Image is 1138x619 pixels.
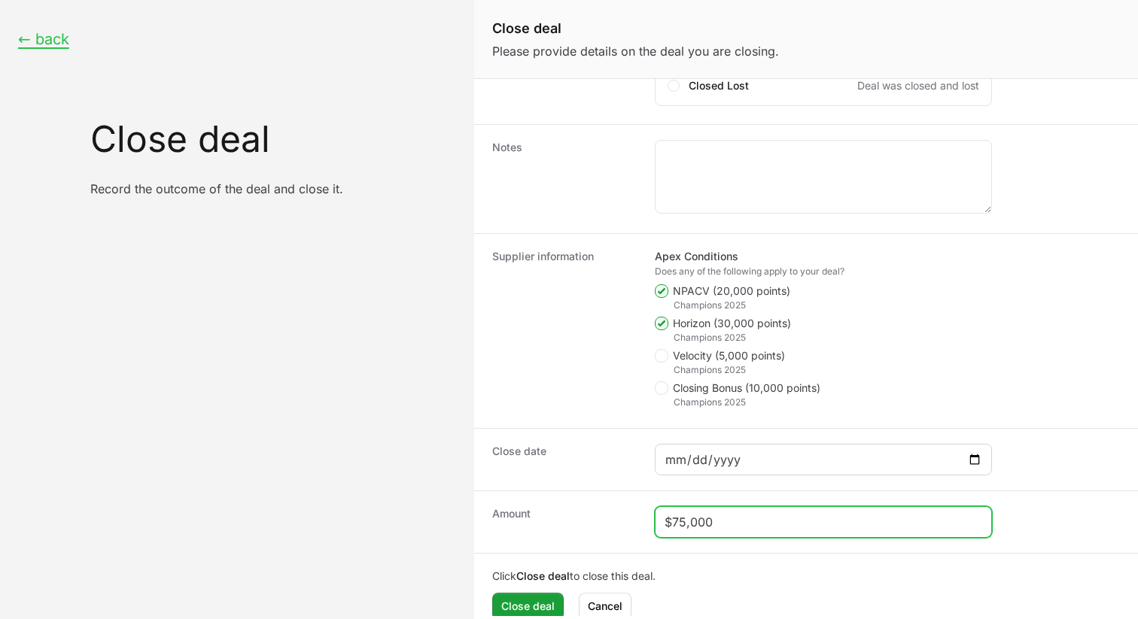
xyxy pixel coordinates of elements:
dt: Close date [492,444,637,475]
h1: Close deal [90,121,456,157]
span: Closing Bonus (10,000 points) [673,381,820,396]
p: Please provide details on the deal you are closing. [492,42,1120,60]
div: Does any of the following apply to your deal? [655,266,992,278]
legend: Apex Conditions [655,249,738,264]
span: Horizon (30,000 points) [673,316,791,331]
div: Champions 2025 [674,396,993,408]
div: Champions 2025 [674,332,993,344]
dt: Notes [492,140,637,218]
p: Record the outcome of the deal and close it. [90,181,456,196]
span: Closed Lost [689,78,749,93]
dt: Supplier information [492,249,637,413]
div: Champions 2025 [674,299,993,311]
span: Close deal [501,597,555,615]
button: ← back [18,30,69,49]
h1: Close deal [492,18,1120,39]
span: NPACV (20,000 points) [673,284,790,299]
b: Close deal [516,569,570,582]
dt: Amount [492,506,637,538]
span: Cancel [588,597,622,615]
input: $ [665,513,982,531]
p: Click to close this deal. [492,569,1120,584]
span: Velocity (5,000 points) [673,348,785,363]
span: Deal was closed and lost [857,78,979,93]
div: Champions 2025 [674,364,993,376]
